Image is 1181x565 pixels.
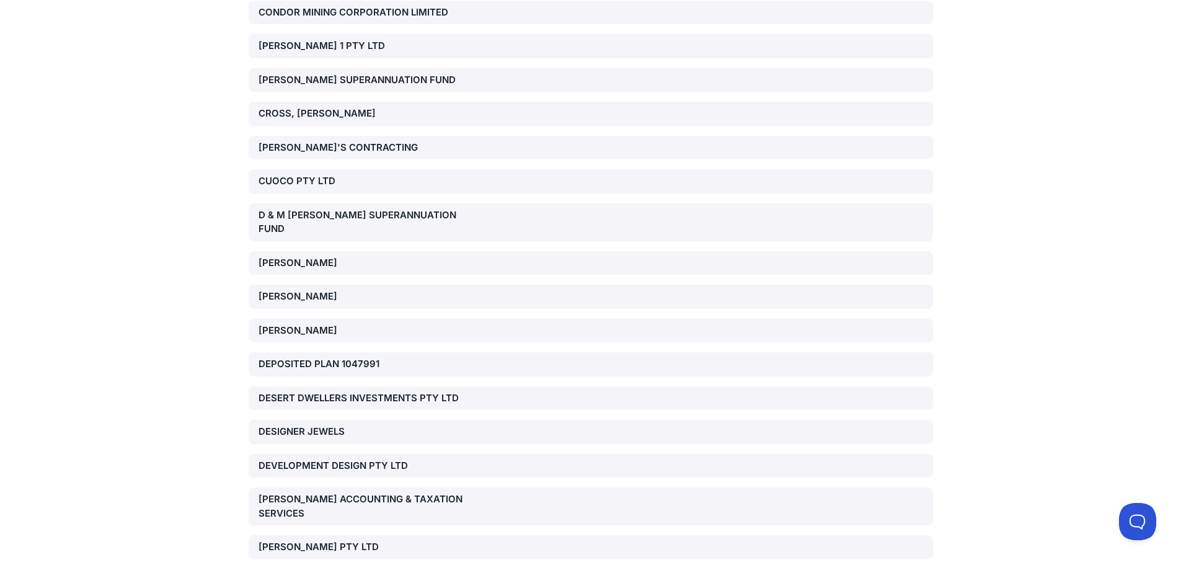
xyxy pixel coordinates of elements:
div: [PERSON_NAME] PTY LTD [259,540,477,554]
a: DEPOSITED PLAN 1047991 [249,352,933,376]
a: CONDOR MINING CORPORATION LIMITED [249,1,933,25]
a: [PERSON_NAME] [249,319,933,343]
a: [PERSON_NAME] [249,251,933,275]
div: [PERSON_NAME] ACCOUNTING & TAXATION SERVICES [259,492,477,520]
a: [PERSON_NAME] ACCOUNTING & TAXATION SERVICES [249,487,933,525]
div: [PERSON_NAME]'S CONTRACTING [259,141,477,155]
div: [PERSON_NAME] [259,324,477,338]
div: [PERSON_NAME] [259,256,477,270]
a: [PERSON_NAME] 1 PTY LTD [249,34,933,58]
a: [PERSON_NAME]'S CONTRACTING [249,136,933,160]
div: [PERSON_NAME] 1 PTY LTD [259,39,477,53]
a: [PERSON_NAME] [249,285,933,309]
a: CUOCO PTY LTD [249,169,933,194]
div: DEPOSITED PLAN 1047991 [259,357,477,371]
div: [PERSON_NAME] [259,290,477,304]
a: CROSS, [PERSON_NAME] [249,102,933,126]
div: CUOCO PTY LTD [259,174,477,189]
a: D & M [PERSON_NAME] SUPERANNUATION FUND [249,203,933,241]
div: CROSS, [PERSON_NAME] [259,107,477,121]
a: DESIGNER JEWELS [249,420,933,444]
a: [PERSON_NAME] SUPERANNUATION FUND [249,68,933,92]
div: DESIGNER JEWELS [259,425,477,439]
div: DESERT DWELLERS INVESTMENTS PTY LTD [259,391,477,406]
a: [PERSON_NAME] PTY LTD [249,535,933,559]
div: CONDOR MINING CORPORATION LIMITED [259,6,477,20]
div: D & M [PERSON_NAME] SUPERANNUATION FUND [259,208,477,236]
iframe: Toggle Customer Support [1119,503,1156,540]
div: [PERSON_NAME] SUPERANNUATION FUND [259,73,477,87]
div: DEVELOPMENT DESIGN PTY LTD [259,459,477,473]
a: DESERT DWELLERS INVESTMENTS PTY LTD [249,386,933,411]
a: DEVELOPMENT DESIGN PTY LTD [249,454,933,478]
